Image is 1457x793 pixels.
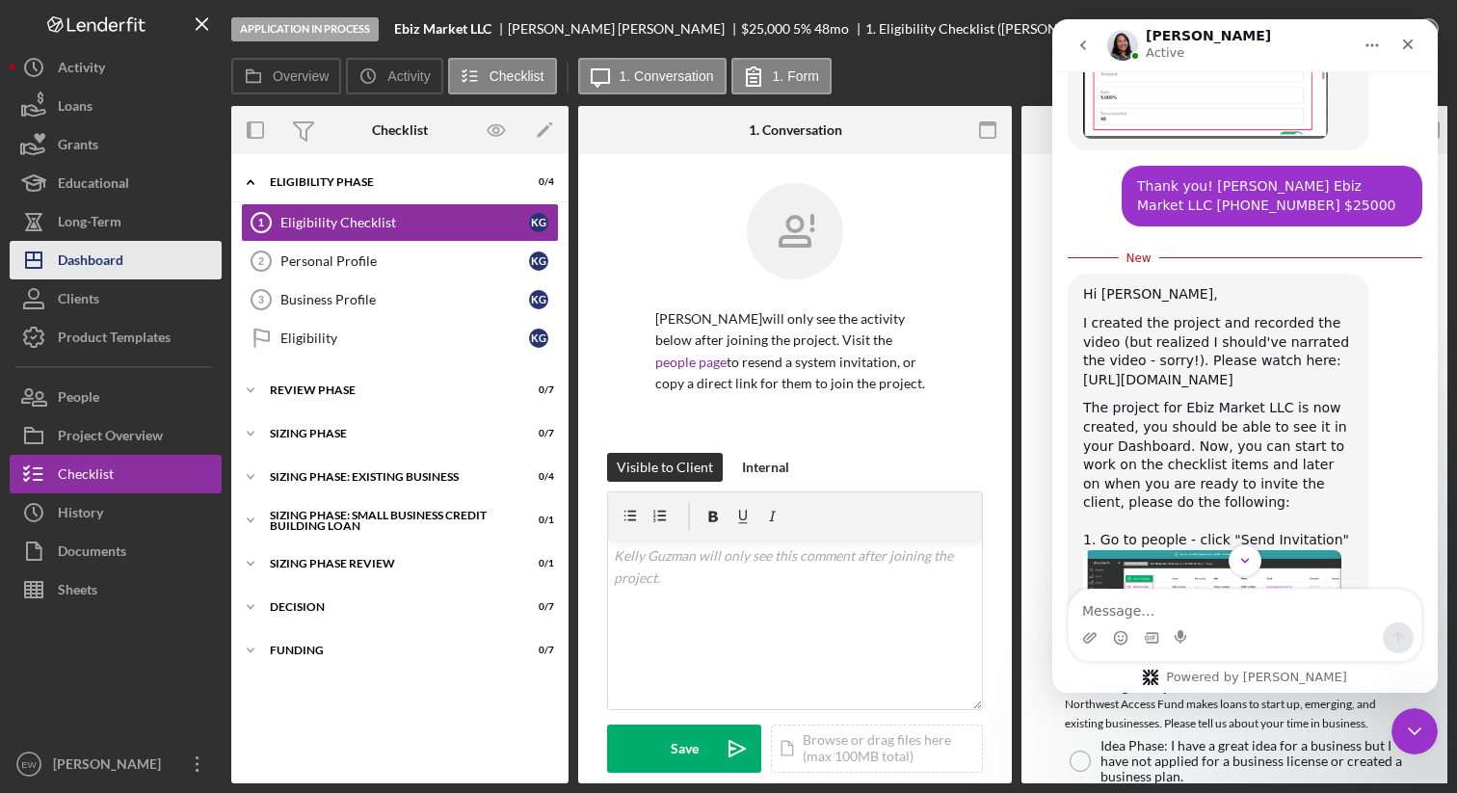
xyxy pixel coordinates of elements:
[58,241,123,284] div: Dashboard
[508,21,741,37] div: [PERSON_NAME] [PERSON_NAME]
[280,215,529,230] div: Eligibility Checklist
[270,601,506,613] div: Decision
[58,164,129,207] div: Educational
[241,203,559,242] a: 1Eligibility ChecklistKG
[122,611,138,626] button: Start recording
[814,21,849,37] div: 48 mo
[671,725,699,773] div: Save
[270,645,506,656] div: Funding
[741,20,790,37] span: $25,000
[529,329,548,348] div: K G
[258,294,264,305] tspan: 3
[48,745,173,788] div: [PERSON_NAME]
[10,455,222,493] a: Checklist
[58,87,93,130] div: Loans
[270,471,506,483] div: SIZING PHASE: EXISTING BUSINESS
[372,122,428,138] div: Checklist
[58,455,114,498] div: Checklist
[10,532,222,570] button: Documents
[519,645,554,656] div: 0 / 7
[607,725,761,773] button: Save
[31,353,181,368] a: [URL][DOMAIN_NAME]
[1052,19,1438,693] iframe: Intercom live chat
[10,279,222,318] a: Clients
[58,125,98,169] div: Grants
[620,68,714,84] label: 1. Conversation
[280,253,529,269] div: Personal Profile
[270,428,506,439] div: Sizing Phase
[21,759,37,770] text: EW
[578,58,727,94] button: 1. Conversation
[270,558,506,569] div: Sizing Phase Review
[270,510,506,532] div: Sizing Phase: Small Business Credit Building Loan
[58,318,171,361] div: Product Templates
[773,68,819,84] label: 1. Form
[448,58,557,94] button: Checklist
[742,453,789,482] div: Internal
[732,453,799,482] button: Internal
[31,266,301,285] div: Hi [PERSON_NAME],
[231,17,379,41] div: Application In Process
[865,21,1112,37] div: 1. Eligibility Checklist ([PERSON_NAME])
[10,48,222,87] a: Activity
[58,378,99,421] div: People
[10,125,222,164] button: Grants
[61,611,76,626] button: Emoji picker
[58,570,97,614] div: Sheets
[793,21,811,37] div: 5 %
[1065,695,1412,733] div: Northwest Access Fund makes loans to start up, emerging, and existing businesses. Please tell us ...
[241,280,559,319] a: 3Business ProfileKG
[92,611,107,626] button: Gif picker
[31,380,301,531] div: The project for Ebiz Market LLC is now created, you should be able to see it in your Dashboard. N...
[10,416,222,455] button: Project Overview
[331,603,361,634] button: Send a message…
[10,241,222,279] button: Dashboard
[241,319,559,357] a: EligibilityKG
[519,515,554,526] div: 0 / 1
[519,176,554,188] div: 0 / 4
[10,378,222,416] a: People
[58,532,126,575] div: Documents
[280,292,529,307] div: Business Profile
[655,308,935,395] p: [PERSON_NAME] will only see the activity below after joining the project. Visit the to resend a s...
[241,242,559,280] a: 2Personal ProfileKG
[58,279,99,323] div: Clients
[258,255,264,267] tspan: 2
[10,318,222,357] a: Product Templates
[10,87,222,125] button: Loans
[655,354,727,370] a: people page
[749,122,842,138] div: 1. Conversation
[10,493,222,532] button: History
[529,213,548,232] div: K G
[529,251,548,271] div: K G
[617,453,713,482] div: Visible to Client
[519,558,554,569] div: 0 / 1
[10,570,222,609] button: Sheets
[1100,738,1407,784] label: Idea Phase: I have a great idea for a business but I have not applied for a business license or c...
[394,21,491,37] b: Ebiz Market LLC
[176,525,209,558] button: Scroll to bottom
[1291,10,1447,48] button: Mark Complete
[231,58,341,94] button: Overview
[346,58,442,94] button: Activity
[280,330,529,346] div: Eligibility
[490,68,544,84] label: Checklist
[519,384,554,396] div: 0 / 7
[258,217,264,228] tspan: 1
[58,48,105,92] div: Activity
[58,416,163,460] div: Project Overview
